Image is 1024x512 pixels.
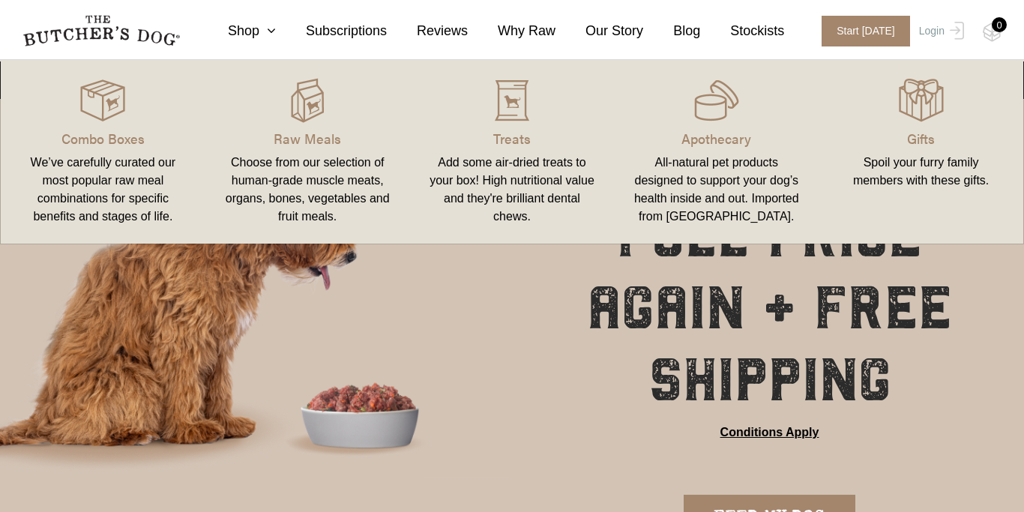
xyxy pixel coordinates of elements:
[428,128,597,148] p: Treats
[198,21,276,41] a: Shop
[223,154,392,226] div: Choose from our selection of human-grade muscle meats, organs, bones, vegetables and fruit meals.
[632,154,801,226] div: All-natural pet products designed to support your dog’s health inside and out. Imported from [GEO...
[19,154,187,226] div: We’ve carefully curated our most popular raw meal combinations for specific benefits and stages o...
[632,128,801,148] p: Apothecary
[983,22,1002,42] img: TBD_Cart-Empty.png
[837,128,1005,148] p: Gifts
[552,128,987,416] h1: NEVER PAY FULL PRICE AGAIN + FREE SHIPPING
[992,17,1007,32] div: 0
[1,75,205,229] a: Combo Boxes We’ve carefully curated our most popular raw meal combinations for specific benefits ...
[410,75,615,229] a: Treats Add some air-dried treats to your box! High nutritional value and they're brilliant dental...
[700,21,784,41] a: Stockists
[468,21,555,41] a: Why Raw
[276,21,387,41] a: Subscriptions
[205,75,410,229] a: Raw Meals Choose from our selection of human-grade muscle meats, organs, bones, vegetables and fr...
[223,128,392,148] p: Raw Meals
[428,154,597,226] div: Add some air-dried treats to your box! High nutritional value and they're brilliant dental chews.
[643,21,700,41] a: Blog
[819,75,1023,229] a: Gifts Spoil your furry family members with these gifts.
[837,154,1005,190] div: Spoil your furry family members with these gifts.
[807,16,915,46] a: Start [DATE]
[614,75,819,229] a: Apothecary All-natural pet products designed to support your dog’s health inside and out. Importe...
[822,16,910,46] span: Start [DATE]
[555,21,643,41] a: Our Story
[915,16,964,46] a: Login
[387,21,468,41] a: Reviews
[720,424,819,442] a: Conditions Apply
[19,128,187,148] p: Combo Boxes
